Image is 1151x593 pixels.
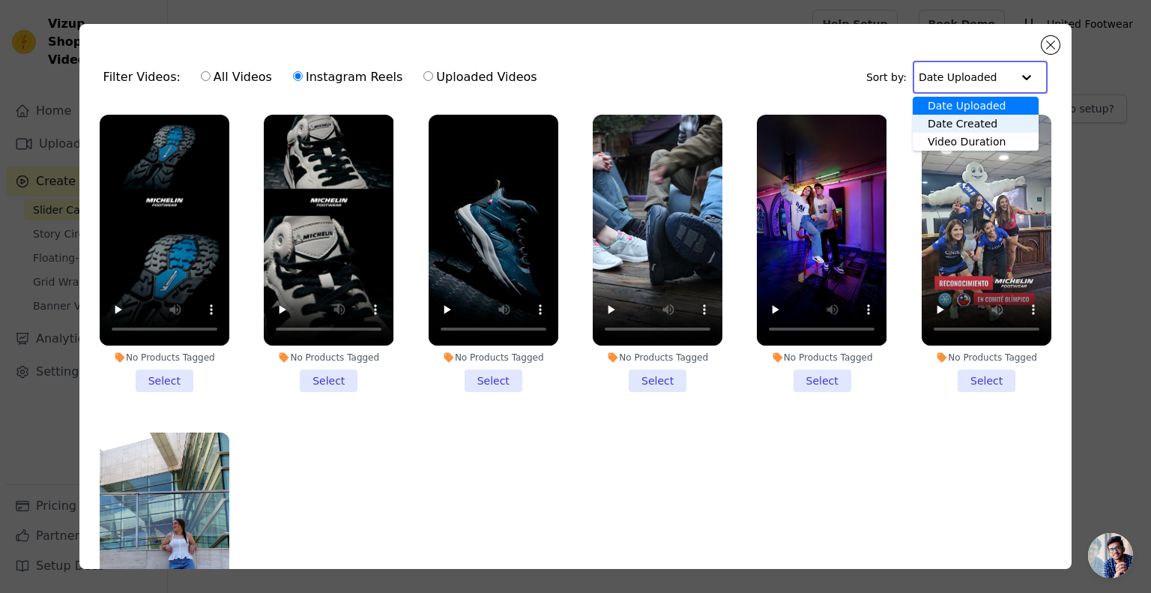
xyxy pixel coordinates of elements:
[200,67,273,87] label: All Videos
[1042,36,1060,54] button: Close modal
[429,352,558,364] div: No Products Tagged
[866,61,1048,94] div: Sort by:
[913,133,1039,151] div: Video Duration
[264,352,393,364] div: No Products Tagged
[423,67,537,87] label: Uploaded Videos
[103,60,546,94] div: Filter Videos:
[593,352,722,364] div: No Products Tagged
[100,352,229,364] div: No Products Tagged
[913,97,1039,115] div: Date Uploaded
[1088,533,1133,578] a: Chat abierto
[913,115,1039,133] div: Date Created
[757,352,886,364] div: No Products Tagged
[922,352,1051,364] div: No Products Tagged
[292,67,403,87] label: Instagram Reels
